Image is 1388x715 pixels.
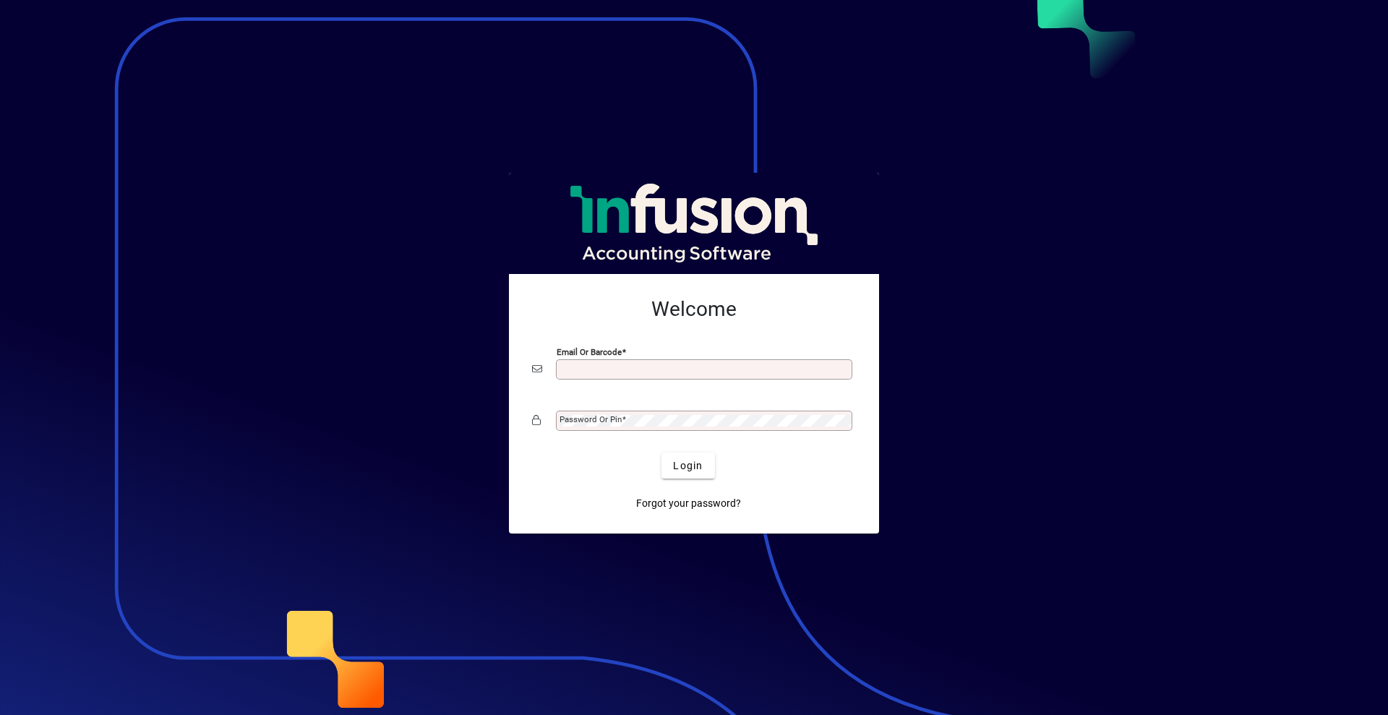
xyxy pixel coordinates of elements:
[560,414,622,424] mat-label: Password or Pin
[636,496,741,511] span: Forgot your password?
[661,453,714,479] button: Login
[532,297,856,322] h2: Welcome
[630,490,747,516] a: Forgot your password?
[557,347,622,357] mat-label: Email or Barcode
[673,458,703,474] span: Login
